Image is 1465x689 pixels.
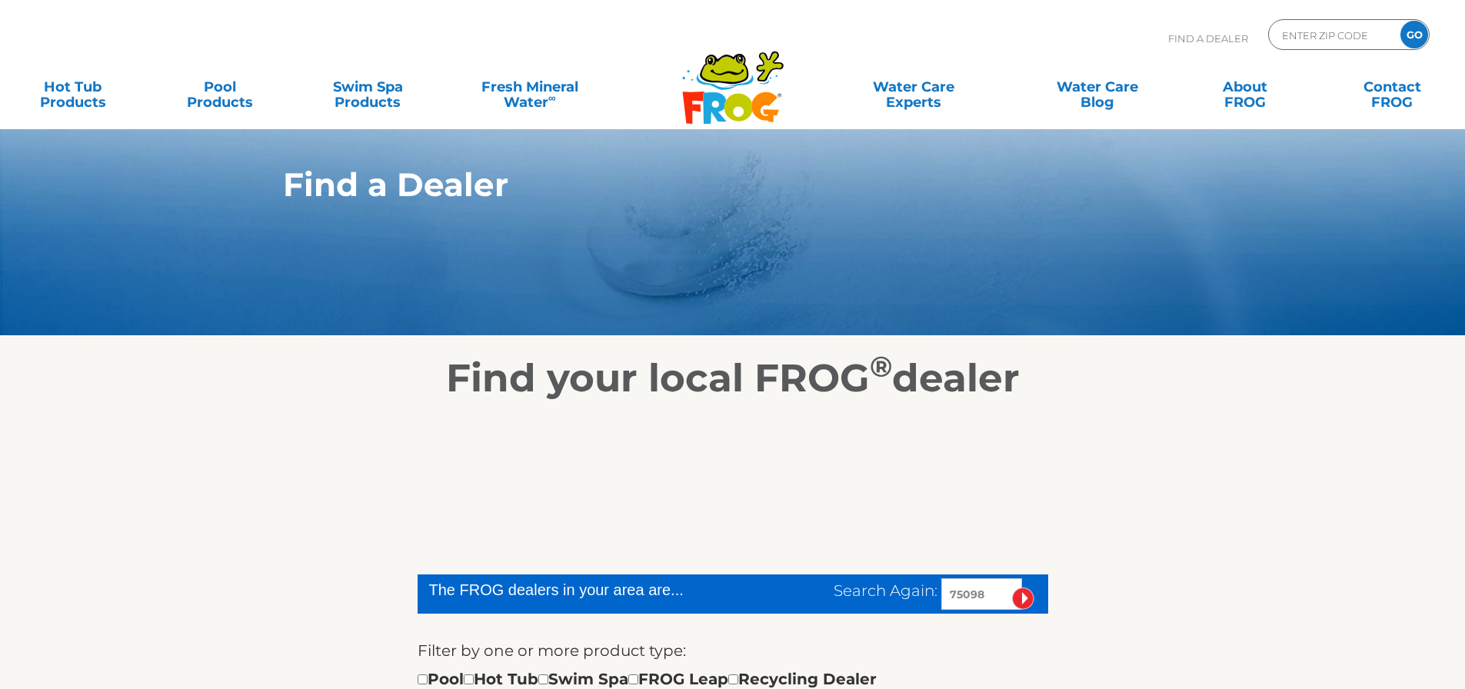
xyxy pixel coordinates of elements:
a: Hot TubProducts [15,72,130,102]
a: Fresh MineralWater∞ [458,72,601,102]
a: ContactFROG [1335,72,1450,102]
div: The FROG dealers in your area are... [429,578,739,601]
a: Water CareBlog [1040,72,1154,102]
a: PoolProducts [163,72,278,102]
input: Submit [1012,587,1034,610]
img: Frog Products Logo [674,31,792,125]
a: AboutFROG [1187,72,1302,102]
sup: ® [870,349,892,384]
a: Swim SpaProducts [311,72,425,102]
span: Search Again: [834,581,937,600]
input: GO [1400,21,1428,48]
label: Filter by one or more product type: [418,638,686,663]
p: Find A Dealer [1168,19,1248,58]
h2: Find your local FROG dealer [260,355,1206,401]
a: Water CareExperts [821,72,1007,102]
sup: ∞ [548,92,556,104]
h1: Find a Dealer [283,166,1111,203]
input: Zip Code Form [1280,24,1384,46]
